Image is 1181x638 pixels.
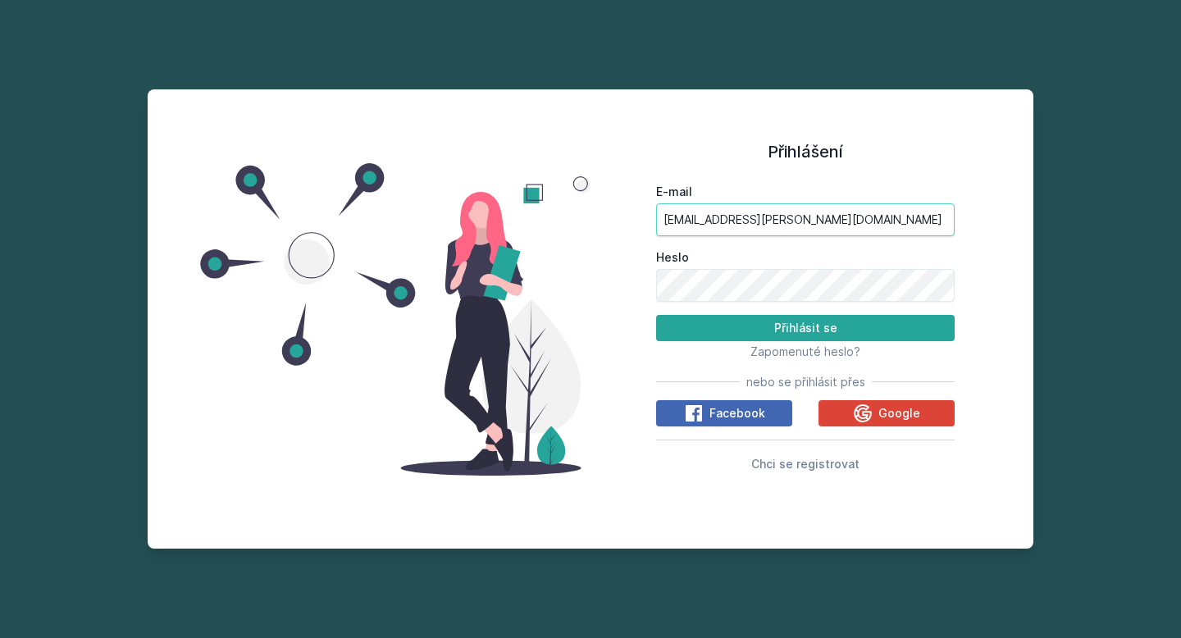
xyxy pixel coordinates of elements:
[656,203,955,236] input: Tvoje e-mailová adresa
[751,453,860,473] button: Chci se registrovat
[656,249,955,266] label: Heslo
[818,400,955,426] button: Google
[656,184,955,200] label: E-mail
[750,344,860,358] span: Zapomenuté heslo?
[709,405,765,422] span: Facebook
[878,405,920,422] span: Google
[656,139,955,164] h1: Přihlášení
[656,315,955,341] button: Přihlásit se
[656,400,792,426] button: Facebook
[746,374,865,390] span: nebo se přihlásit přes
[751,457,860,471] span: Chci se registrovat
